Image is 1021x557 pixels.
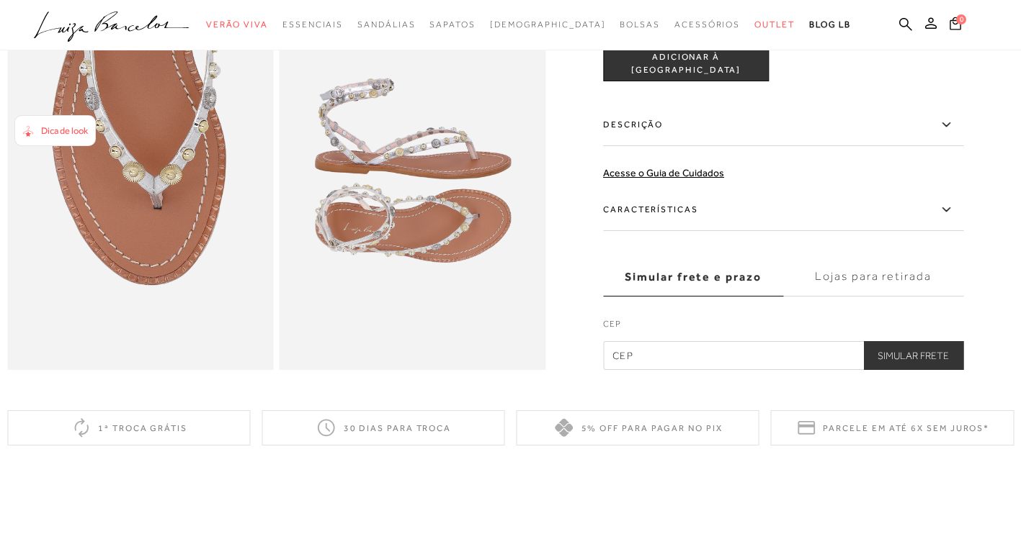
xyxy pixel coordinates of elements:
a: categoryNavScreenReaderText [206,12,268,38]
button: Simular Frete [863,341,963,370]
span: Essenciais [282,19,343,30]
a: Acesse o Guia de Cuidados [603,167,724,178]
div: 30 dias para troca [262,410,504,445]
a: categoryNavScreenReaderText [754,12,795,38]
span: Outlet [754,19,795,30]
a: BLOG LB [809,12,851,38]
a: categoryNavScreenReaderText [429,12,475,38]
label: Características [603,189,963,231]
a: noSubCategoriesText [490,12,606,38]
input: CEP [603,341,963,370]
label: Lojas para retirada [783,258,963,296]
span: Bolsas [620,19,660,30]
span: Sapatos [429,19,475,30]
span: Acessórios [674,19,740,30]
a: categoryNavScreenReaderText [282,12,343,38]
a: categoryNavScreenReaderText [620,12,660,38]
div: Parcele em até 6x sem juros* [771,410,1014,445]
div: 1ª troca grátis [7,410,250,445]
span: Dica de look [41,125,88,136]
span: 0 [956,14,966,24]
span: Verão Viva [206,19,268,30]
span: BLOG LB [809,19,851,30]
span: [DEMOGRAPHIC_DATA] [490,19,606,30]
div: 5% off para pagar no PIX [517,410,759,445]
label: CEP [603,317,963,338]
span: Sandálias [357,19,415,30]
span: ADICIONAR À [GEOGRAPHIC_DATA] [604,52,768,77]
label: Descrição [603,104,963,146]
button: 0 [945,16,966,35]
a: categoryNavScreenReaderText [674,12,740,38]
label: Simular frete e prazo [603,258,783,296]
button: ADICIONAR À [GEOGRAPHIC_DATA] [603,47,769,81]
a: categoryNavScreenReaderText [357,12,415,38]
